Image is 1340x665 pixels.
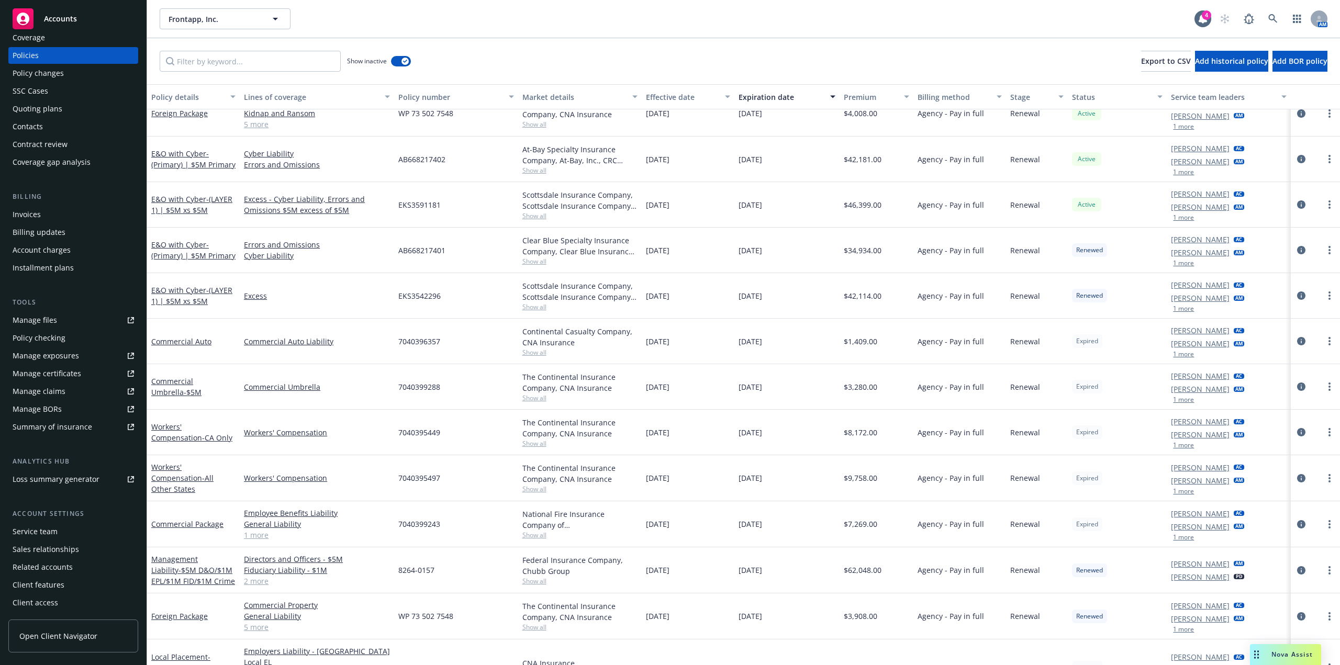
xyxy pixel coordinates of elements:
span: Renewal [1010,290,1040,301]
span: Expired [1076,520,1098,529]
div: Policy checking [13,330,65,346]
span: Renewed [1076,245,1103,255]
a: Loss summary generator [8,471,138,488]
a: Summary of insurance [8,419,138,435]
span: [DATE] [739,290,762,301]
div: Summary of insurance [13,419,92,435]
div: The Continental Insurance Company, CNA Insurance [522,417,638,439]
span: 7040395497 [398,472,440,483]
div: Service team [13,523,58,540]
span: [DATE] [646,427,669,438]
a: Workers' Compensation [244,472,390,483]
span: Agency - Pay in full [918,519,984,529]
a: E&O with Cyber [151,149,236,170]
a: circleInformation [1295,380,1308,393]
button: 1 more [1173,260,1194,266]
div: Account charges [13,242,71,258]
span: Agency - Pay in full [918,472,984,483]
button: Billing method [913,84,1006,109]
a: circleInformation [1295,153,1308,165]
a: [PERSON_NAME] [1171,613,1230,624]
a: more [1323,198,1336,211]
div: Policy changes [13,65,64,82]
a: more [1323,610,1336,623]
span: Show all [522,623,638,632]
a: Installment plans [8,260,138,276]
a: E&O with Cyber [151,240,236,261]
button: 1 more [1173,397,1194,403]
span: Open Client Navigator [19,630,97,641]
a: Service team [8,523,138,540]
span: Show all [522,257,638,266]
a: 2 more [244,576,390,587]
button: 1 more [1173,306,1194,312]
button: Policy number [394,84,518,109]
a: circleInformation [1295,426,1308,438]
a: [PERSON_NAME] [1171,651,1230,662]
a: Coverage gap analysis [8,154,138,171]
button: Premium [840,84,914,109]
a: Commercial Auto Liability [244,336,390,347]
a: circleInformation [1295,518,1308,531]
div: Drag to move [1250,644,1263,665]
span: Show all [522,120,638,129]
div: Manage certificates [13,365,81,382]
span: Expired [1076,336,1098,346]
a: Commercial Package [151,519,224,529]
button: Add historical policy [1195,51,1268,72]
a: [PERSON_NAME] [1171,325,1230,336]
span: Show all [522,577,638,585]
a: 5 more [244,119,390,130]
div: Stage [1010,92,1052,103]
span: Show all [522,484,638,493]
a: Excess [244,290,390,301]
a: Commercial Umbrella [244,381,390,392]
span: $42,181.00 [844,154,881,165]
span: Renewed [1076,291,1103,300]
a: [PERSON_NAME] [1171,475,1230,486]
a: Workers' Compensation [151,462,214,494]
span: [DATE] [646,199,669,210]
a: [PERSON_NAME] [1171,429,1230,440]
span: Show inactive [347,57,387,65]
span: - (LAYER 1) | $5M xs $5M [151,285,232,306]
span: WP 73 502 7548 [398,108,453,119]
div: Coverage gap analysis [13,154,91,171]
span: [DATE] [739,565,762,576]
a: Cyber Liability [244,250,390,261]
div: Market details [522,92,626,103]
a: Coverage [8,29,138,46]
a: E&O with Cyber [151,194,232,215]
div: Quoting plans [13,100,62,117]
span: Frontapp, Inc. [169,14,259,25]
a: Switch app [1287,8,1308,29]
a: more [1323,472,1336,484]
span: Renewed [1076,566,1103,575]
span: Renewal [1010,336,1040,347]
a: Invoices [8,206,138,223]
a: Manage claims [8,383,138,400]
button: Add BOR policy [1272,51,1327,72]
div: Status [1072,92,1151,103]
span: - $5M D&O/$1M EPL/$1M FID/$1M Crime [151,565,235,586]
a: Workers' Compensation [151,422,232,443]
span: 7040399243 [398,519,440,529]
div: Lines of coverage [244,92,378,103]
span: Export to CSV [1141,56,1191,66]
span: [DATE] [646,381,669,392]
span: Show all [522,166,638,175]
div: Manage exposures [13,347,79,364]
a: circleInformation [1295,610,1308,623]
span: Expired [1076,382,1098,391]
span: - (LAYER 1) | $5M xs $5M [151,194,232,215]
span: - CA Only [202,433,232,443]
a: Billing updates [8,224,138,241]
div: The Continental Insurance Company, CNA Insurance [522,601,638,623]
a: Cyber Liability [244,148,390,159]
button: 1 more [1173,488,1194,494]
span: Renewal [1010,108,1040,119]
a: SSC Cases [8,83,138,99]
span: [DATE] [739,199,762,210]
span: Add historical policy [1195,56,1268,66]
span: $1,409.00 [844,336,877,347]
